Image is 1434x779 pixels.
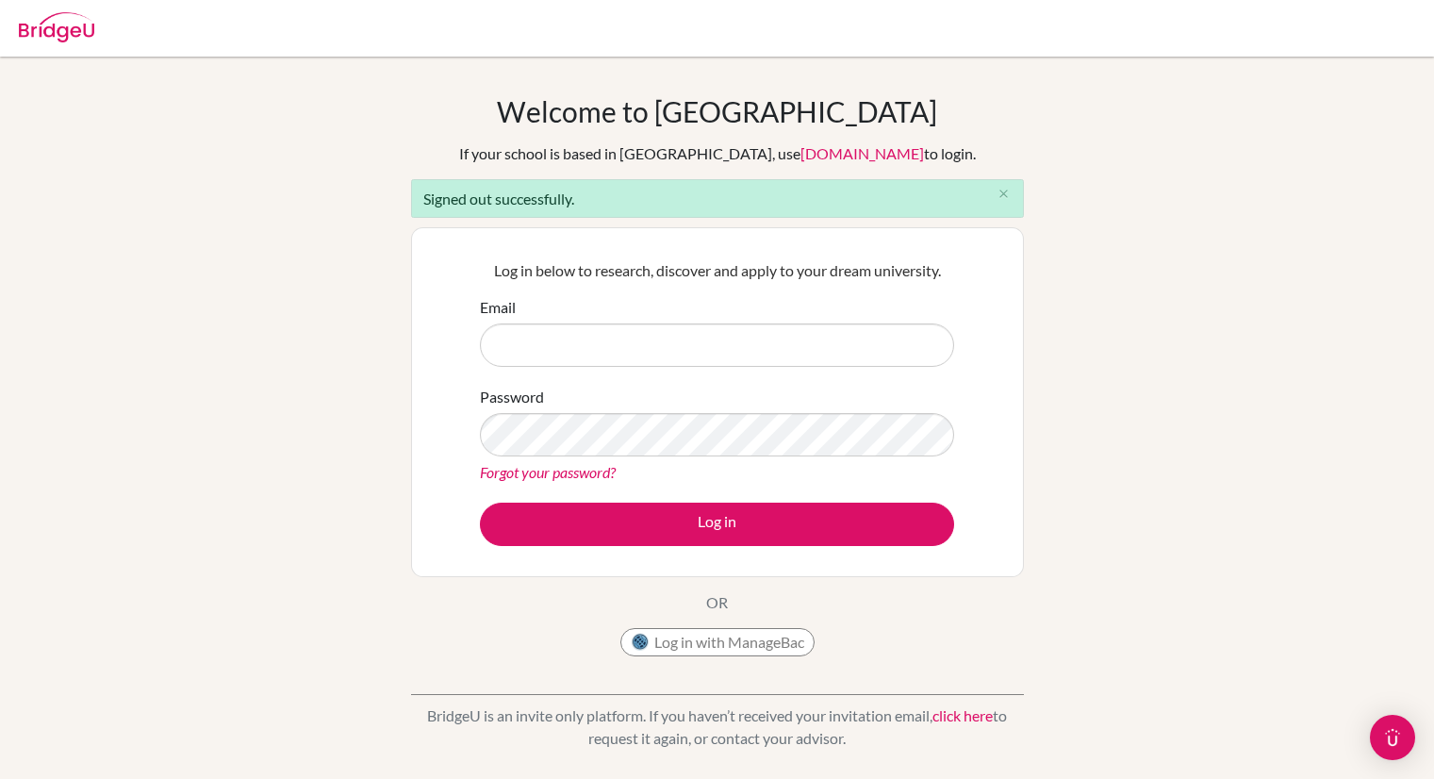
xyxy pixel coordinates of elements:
p: Log in below to research, discover and apply to your dream university. [480,259,954,282]
button: Log in with ManageBac [620,628,815,656]
a: click here [932,706,993,724]
div: If your school is based in [GEOGRAPHIC_DATA], use to login. [459,142,976,165]
button: Log in [480,503,954,546]
p: OR [706,591,728,614]
i: close [997,187,1011,201]
div: Open Intercom Messenger [1370,715,1415,760]
a: [DOMAIN_NAME] [800,144,924,162]
img: Bridge-U [19,12,94,42]
a: Forgot your password? [480,463,616,481]
h1: Welcome to [GEOGRAPHIC_DATA] [497,94,937,128]
button: Close [985,180,1023,208]
div: Signed out successfully. [411,179,1024,218]
label: Password [480,386,544,408]
p: BridgeU is an invite only platform. If you haven’t received your invitation email, to request it ... [411,704,1024,750]
label: Email [480,296,516,319]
